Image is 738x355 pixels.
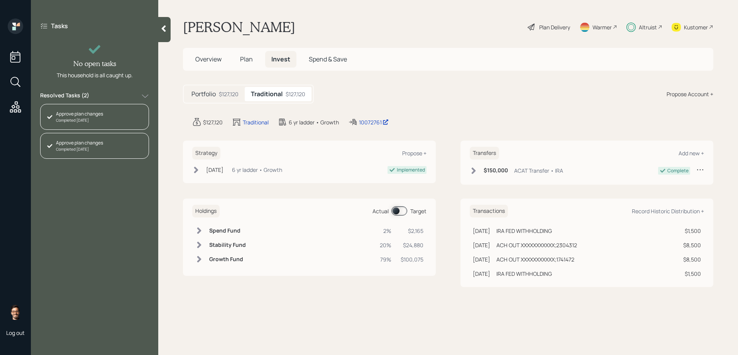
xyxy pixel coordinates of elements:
[359,118,389,126] div: 10072761
[473,255,490,263] div: [DATE]
[191,90,216,98] h5: Portfolio
[639,23,657,31] div: Altruist
[470,205,508,217] h6: Transactions
[203,118,223,126] div: $127,120
[473,227,490,235] div: [DATE]
[183,19,295,36] h1: [PERSON_NAME]
[539,23,570,31] div: Plan Delivery
[271,55,290,63] span: Invest
[192,147,220,160] h6: Strategy
[56,146,103,152] div: Completed [DATE]
[397,166,425,173] div: Implemented
[51,22,68,30] label: Tasks
[209,256,246,263] h6: Growth Fund
[289,118,339,126] div: 6 yr ladder • Growth
[484,167,508,174] h6: $150,000
[6,329,25,336] div: Log out
[514,166,563,175] div: ACAT Transfer • IRA
[309,55,347,63] span: Spend & Save
[240,55,253,63] span: Plan
[683,270,701,278] div: $1,500
[209,242,246,248] h6: Stability Fund
[56,110,103,117] div: Approve plan changes
[219,90,239,98] div: $127,120
[401,227,423,235] div: $2,165
[372,207,389,215] div: Actual
[683,255,701,263] div: $8,500
[40,92,89,101] label: Resolved Tasks ( 2 )
[73,59,116,68] h4: No open tasks
[401,255,423,263] div: $100,075
[195,55,222,63] span: Overview
[380,241,391,249] div: 20%
[402,149,427,157] div: Propose +
[251,90,283,98] h5: Traditional
[8,304,23,320] img: sami-boghos-headshot.png
[683,227,701,235] div: $1,500
[401,241,423,249] div: $24,880
[496,270,552,278] div: IRA FED WITHHOLDING
[57,71,133,79] div: This household is all caught up.
[470,147,499,160] h6: Transfers
[683,241,701,249] div: $8,500
[286,90,305,98] div: $127,120
[684,23,708,31] div: Kustomer
[232,166,282,174] div: 6 yr ladder • Growth
[496,241,577,249] div: ACH OUT XXXXXXXXXXX;2304312
[410,207,427,215] div: Target
[667,90,713,98] div: Propose Account +
[496,255,574,263] div: ACH OUT XXXXXXXXXXX;1741472
[473,241,490,249] div: [DATE]
[473,270,490,278] div: [DATE]
[592,23,612,31] div: Warmer
[679,149,704,157] div: Add new +
[632,207,704,215] div: Record Historic Distribution +
[667,167,689,174] div: Complete
[380,255,391,263] div: 79%
[380,227,391,235] div: 2%
[496,227,552,235] div: IRA FED WITHHOLDING
[56,139,103,146] div: Approve plan changes
[192,205,220,217] h6: Holdings
[206,166,223,174] div: [DATE]
[243,118,269,126] div: Traditional
[56,117,103,123] div: Completed [DATE]
[209,228,246,234] h6: Spend Fund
